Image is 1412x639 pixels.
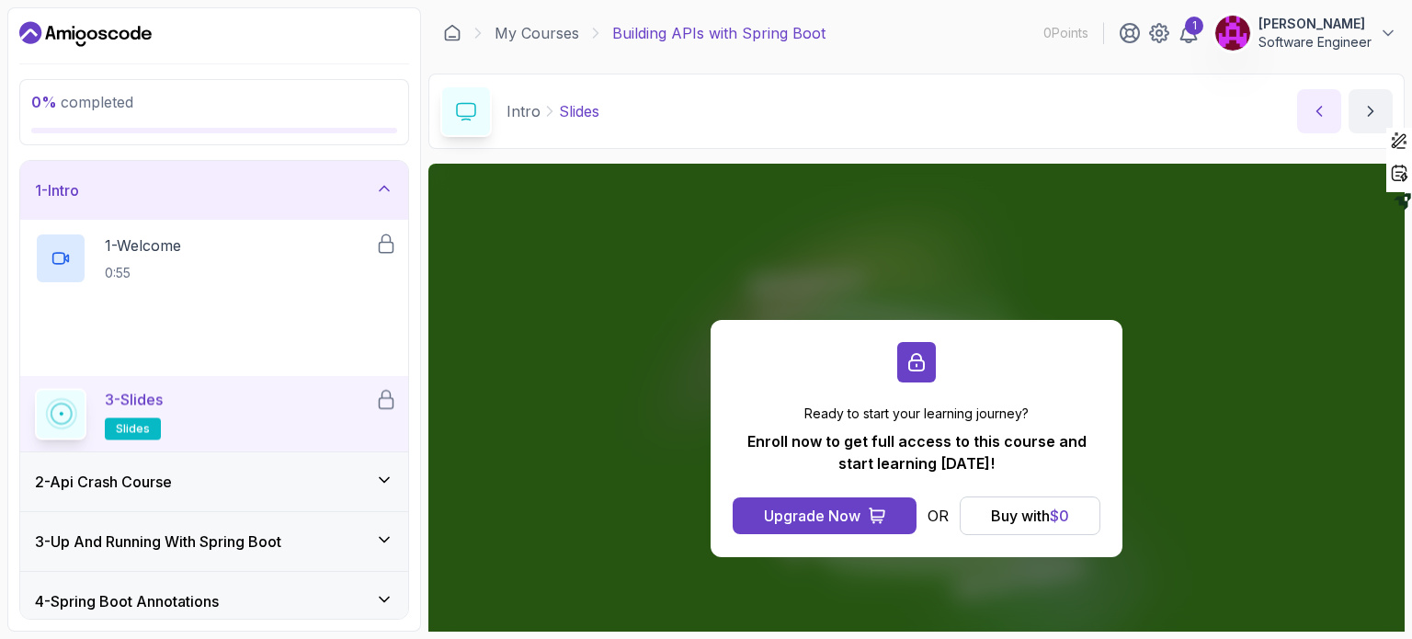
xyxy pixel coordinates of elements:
[35,388,393,439] button: 3-Slidesslides
[1258,15,1372,33] p: [PERSON_NAME]
[612,22,826,44] p: Building APIs with Spring Boot
[35,233,393,284] button: 1-Welcome0:55
[764,505,860,527] div: Upgrade Now
[733,405,1100,423] p: Ready to start your learning journey?
[20,512,408,571] button: 3-Up And Running With Spring Boot
[1349,89,1393,133] button: next content
[105,264,181,282] p: 0:55
[116,421,150,436] span: slides
[1178,22,1200,44] a: 1
[35,179,79,201] h3: 1 - Intro
[1215,16,1250,51] img: user profile image
[1185,17,1203,35] div: 1
[991,505,1069,527] div: Buy with
[20,161,408,220] button: 1-Intro
[1050,507,1069,525] span: $ 0
[559,100,599,122] p: Slides
[495,22,579,44] a: My Courses
[1214,15,1397,51] button: user profile image[PERSON_NAME]Software Engineer
[960,496,1100,535] button: Buy with$0
[1258,33,1372,51] p: Software Engineer
[928,505,949,527] p: OR
[1297,89,1341,133] button: previous content
[105,234,181,257] p: 1 - Welcome
[105,388,163,410] p: 3 - Slides
[35,531,281,553] h3: 3 - Up And Running With Spring Boot
[20,452,408,511] button: 2-Api Crash Course
[1043,24,1088,42] p: 0 Points
[35,590,219,612] h3: 4 - Spring Boot Annotations
[507,100,541,122] p: Intro
[31,93,133,111] span: completed
[31,93,57,111] span: 0 %
[19,19,152,49] a: Dashboard
[733,497,917,534] button: Upgrade Now
[35,471,172,493] h3: 2 - Api Crash Course
[733,430,1100,474] p: Enroll now to get full access to this course and start learning [DATE]!
[20,572,408,631] button: 4-Spring Boot Annotations
[443,24,461,42] a: Dashboard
